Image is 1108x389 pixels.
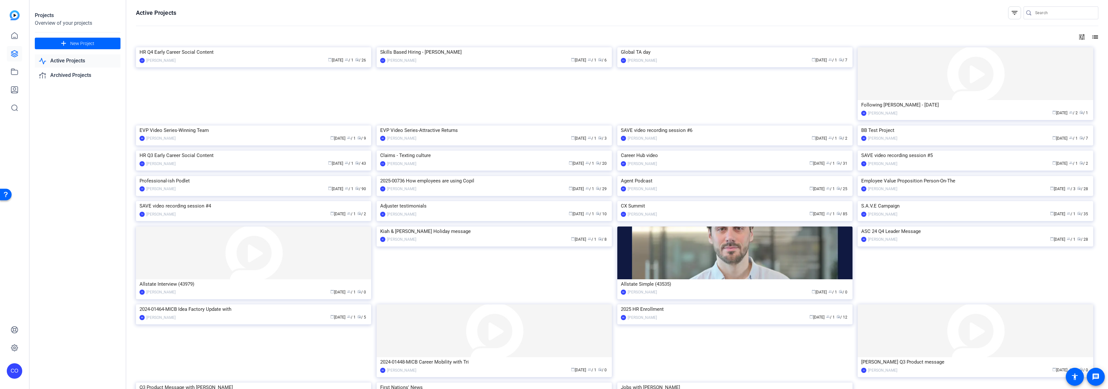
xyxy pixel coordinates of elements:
[1050,187,1065,191] span: [DATE]
[621,161,626,166] div: BP
[839,58,847,62] span: / 7
[380,161,385,166] div: CO
[330,290,345,294] span: [DATE]
[387,135,416,142] div: [PERSON_NAME]
[868,236,897,243] div: [PERSON_NAME]
[628,135,657,142] div: [PERSON_NAME]
[571,367,575,371] span: calendar_today
[826,212,835,216] span: / 1
[1078,33,1086,41] mat-icon: tune
[1079,136,1088,141] span: / 7
[868,135,897,142] div: [PERSON_NAME]
[812,136,827,141] span: [DATE]
[621,136,626,141] div: TV
[596,161,600,165] span: radio
[380,176,608,186] div: 2025-00736 How employees are using Copil
[345,186,349,190] span: group
[868,161,897,167] div: [PERSON_NAME]
[387,211,416,218] div: [PERSON_NAME]
[347,315,356,320] span: / 1
[861,237,866,242] div: BB
[357,212,366,216] span: / 2
[380,151,608,160] div: Claims - Texting culture
[140,201,368,211] div: SAVE video recording session #4
[809,187,824,191] span: [DATE]
[588,136,592,140] span: group
[836,315,847,320] span: / 12
[330,315,345,320] span: [DATE]
[330,290,334,293] span: calendar_today
[380,212,385,217] div: JE
[628,289,657,295] div: [PERSON_NAME]
[598,368,607,372] span: / 0
[588,58,592,61] span: group
[809,161,824,166] span: [DATE]
[1052,161,1056,165] span: calendar_today
[140,161,145,166] div: CO
[1069,136,1073,140] span: group
[588,367,592,371] span: group
[571,136,575,140] span: calendar_today
[596,211,600,215] span: radio
[1069,111,1078,115] span: / 2
[328,58,343,62] span: [DATE]
[146,161,176,167] div: [PERSON_NAME]
[812,136,815,140] span: calendar_today
[836,212,847,216] span: / 85
[328,187,343,191] span: [DATE]
[1069,367,1073,371] span: group
[1069,161,1073,165] span: group
[585,187,594,191] span: / 1
[809,315,813,319] span: calendar_today
[588,368,596,372] span: / 1
[1067,187,1075,191] span: / 3
[839,58,843,61] span: radio
[621,201,849,211] div: CX Summit
[328,58,332,61] span: calendar_today
[345,58,349,61] span: group
[355,161,366,166] span: / 43
[140,212,145,217] div: TV
[1050,237,1065,242] span: [DATE]
[621,186,626,191] div: BB
[35,19,120,27] div: Overview of your projects
[347,211,351,215] span: group
[1079,110,1083,114] span: radio
[357,290,366,294] span: / 0
[836,315,840,319] span: radio
[345,161,353,166] span: / 1
[380,237,385,242] div: JK
[861,227,1089,236] div: ASC 24 Q4 Leader Message
[621,47,849,57] div: Global TA day
[1091,33,1098,41] mat-icon: list
[861,368,866,373] div: JK
[380,58,385,63] div: CO
[1067,211,1071,215] span: group
[355,187,366,191] span: / 90
[1069,136,1078,141] span: / 1
[1052,368,1067,372] span: [DATE]
[826,161,835,166] span: / 1
[621,304,849,314] div: 2025 HR Enrollment
[861,136,866,141] div: BB
[380,368,385,373] div: BB
[35,12,120,19] div: Projects
[836,161,847,166] span: / 31
[621,176,849,186] div: Agent Podcast
[861,161,866,166] div: TV
[828,136,832,140] span: group
[621,151,849,160] div: Career Hub video
[146,314,176,321] div: [PERSON_NAME]
[596,212,607,216] span: / 10
[347,315,351,319] span: group
[571,368,586,372] span: [DATE]
[355,186,359,190] span: radio
[826,315,835,320] span: / 1
[1050,212,1065,216] span: [DATE]
[1077,212,1088,216] span: / 35
[861,176,1089,186] div: Employee Value Proposition Person-On-The
[328,161,343,166] span: [DATE]
[1050,186,1054,190] span: calendar_today
[861,100,1089,110] div: Following [PERSON_NAME] - [DATE]
[826,315,830,319] span: group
